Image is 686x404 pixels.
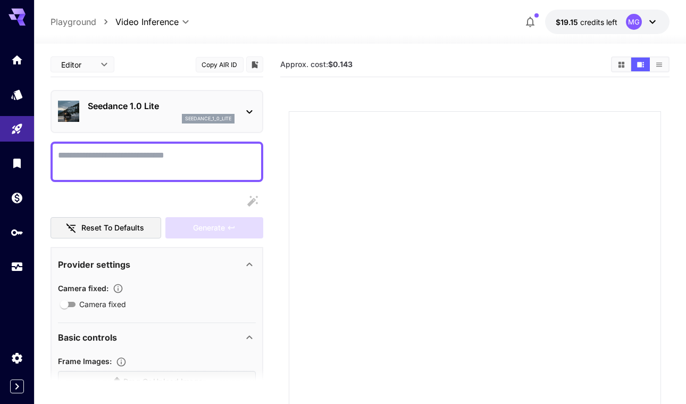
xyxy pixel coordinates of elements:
div: MG [626,14,642,30]
p: Basic controls [58,331,117,344]
span: $19.15 [556,18,580,27]
div: Seedance 1.0 Liteseedance_1_0_lite [58,95,256,128]
button: Show media in grid view [612,57,631,71]
span: Frame Images : [58,357,112,366]
b: $0.143 [328,60,353,69]
p: Provider settings [58,258,130,271]
p: seedance_1_0_lite [185,115,231,122]
span: Editor [61,59,94,70]
div: Library [11,156,23,170]
button: Reset to defaults [51,217,161,239]
a: Playground [51,15,96,28]
button: Show media in video view [631,57,650,71]
div: Home [11,53,23,67]
button: Copy AIR ID [196,57,244,72]
div: Models [11,88,23,101]
span: Approx. cost: [280,60,353,69]
div: Provider settings [58,252,256,277]
span: credits left [580,18,617,27]
span: Video Inference [115,15,179,28]
div: $19.1452 [556,17,617,28]
div: API Keys [11,226,23,239]
button: Add to library [250,58,260,71]
nav: breadcrumb [51,15,115,28]
button: Expand sidebar [10,380,24,393]
button: $19.1452MG [545,10,670,34]
div: Settings [11,351,23,365]
div: Basic controls [58,325,256,350]
span: Camera fixed : [58,284,108,293]
div: Usage [11,260,23,274]
button: Upload frame images. [112,357,131,367]
span: Camera fixed [79,299,126,310]
div: Show media in grid viewShow media in video viewShow media in list view [611,56,670,72]
div: Playground [11,122,23,136]
p: Seedance 1.0 Lite [88,100,235,112]
div: Wallet [11,191,23,204]
button: Show media in list view [650,57,668,71]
